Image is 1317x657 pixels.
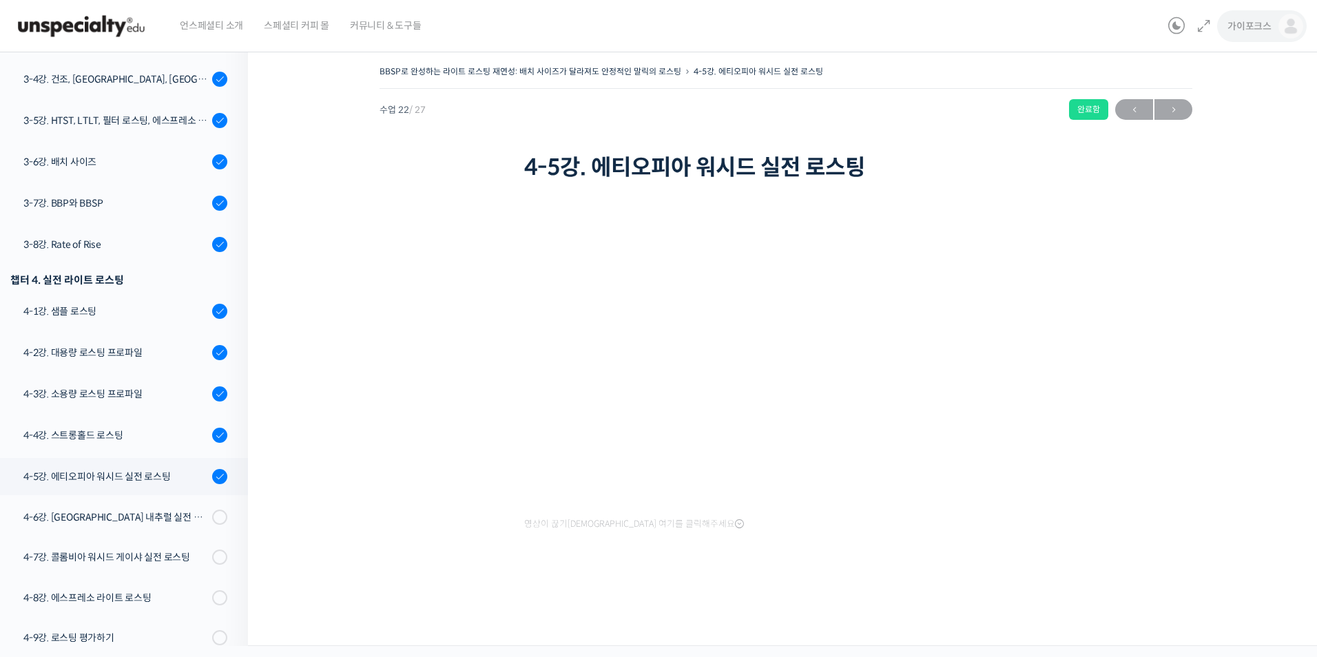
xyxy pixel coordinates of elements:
[91,437,178,471] a: 대화
[213,457,229,468] span: 설정
[126,458,143,469] span: 대화
[43,457,52,468] span: 홈
[178,437,265,471] a: 설정
[4,437,91,471] a: 홈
